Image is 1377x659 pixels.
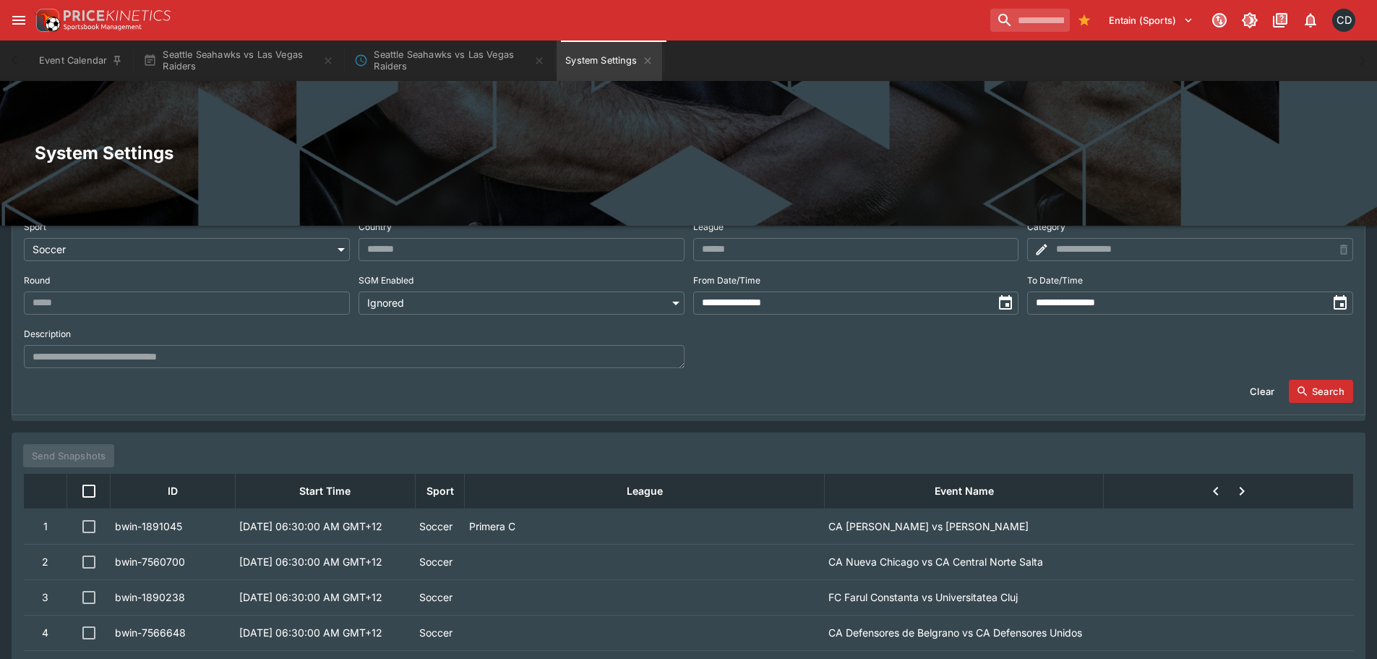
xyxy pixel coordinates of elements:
[24,615,67,650] td: 4
[1332,9,1355,32] div: Cameron Duffy
[32,6,61,35] img: PriceKinetics Logo
[990,9,1070,32] input: search
[35,142,1342,164] h2: System Settings
[465,509,825,544] td: Primera C
[24,544,67,579] td: 2
[235,544,415,579] td: [DATE] 06:30:00 AM GMT+12
[359,274,413,286] p: SGM Enabled
[359,221,392,233] p: Country
[359,292,685,315] div: Ignored
[1203,478,1229,504] span: Prev Page: Page 8 of 13 (1252 events found)
[1100,9,1202,32] button: Select Tenant
[24,328,71,340] p: Description
[64,10,171,21] img: PriceKinetics
[24,274,50,286] p: Round
[111,615,236,650] td: bwin-7566648
[111,544,236,579] td: bwin-7560700
[24,238,350,261] div: Soccer
[235,615,415,650] td: [DATE] 06:30:00 AM GMT+12
[6,7,32,33] button: open drawer
[415,473,465,509] th: Sport
[465,473,825,509] th: League
[64,24,142,30] img: Sportsbook Management
[134,41,343,81] button: Seattle Seahawks vs Las Vegas Raiders
[1206,7,1232,33] button: Connected to PK
[415,509,465,544] td: Soccer
[1027,274,1083,286] p: To Date/Time
[693,221,724,233] p: League
[1289,380,1353,403] button: Search
[30,41,132,81] button: Event Calendar
[824,579,1353,615] td: FC Farul Constanta vs Universitatea Cluj
[557,41,661,81] button: System Settings
[415,579,465,615] td: Soccer
[111,509,236,544] td: bwin-1891045
[824,544,1353,579] td: CA Nueva Chicago vs CA Central Norte Salta
[346,41,554,81] button: Seattle Seahawks vs Las Vegas Raiders
[1027,221,1065,233] p: Category
[992,290,1018,316] button: toggle date time picker
[24,221,46,233] p: Sport
[235,579,415,615] td: [DATE] 06:30:00 AM GMT+12
[1297,7,1324,33] button: Notifications
[235,473,415,509] th: Start Time
[111,579,236,615] td: bwin-1890238
[24,509,67,544] td: 1
[1073,9,1096,32] button: Bookmarks
[235,509,415,544] td: [DATE] 06:30:00 AM GMT+12
[824,615,1353,650] td: CA Defensores de Belgrano vs CA Defensores Unidos
[1327,290,1353,316] button: toggle date time picker
[693,274,760,286] p: From Date/Time
[1229,478,1255,504] span: Next Page: Page 8 of 13 (1252 events found)
[1328,4,1360,36] button: Cameron Duffy
[1237,7,1263,33] button: Toggle light/dark mode
[415,615,465,650] td: Soccer
[1267,7,1293,33] button: Documentation
[1241,380,1283,403] button: Clear
[24,579,67,615] td: 3
[111,473,236,509] th: ID
[415,544,465,579] td: Soccer
[824,473,1103,509] th: Event Name
[824,509,1353,544] td: CA [PERSON_NAME] vs [PERSON_NAME]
